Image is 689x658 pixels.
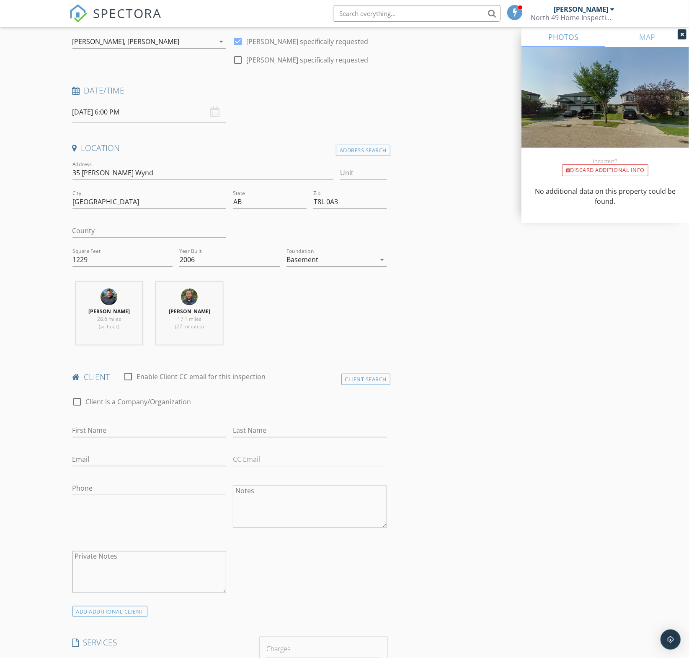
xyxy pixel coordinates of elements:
[521,47,689,168] img: streetview
[605,27,689,47] a: MAP
[99,323,119,330] span: (an hour)
[72,143,387,153] h4: Location
[336,145,390,156] div: Address Search
[72,102,227,122] input: Select date
[72,637,253,648] h4: SERVICES
[554,5,609,13] div: [PERSON_NAME]
[178,315,201,322] span: 17.1 miles
[169,308,210,315] strong: [PERSON_NAME]
[181,289,198,305] img: img_3974.jpg
[246,56,368,64] label: [PERSON_NAME] specifically requested
[97,315,121,322] span: 28.6 miles
[137,372,266,381] label: Enable Client CC email for this inspection
[532,186,679,206] p: No additional data on this property could be found.
[286,256,318,263] div: Basement
[333,5,501,22] input: Search everything...
[101,289,117,305] img: screen_shot_20210627_at_10.27.55_pm.png
[521,27,605,47] a: PHOTOS
[86,398,191,406] label: Client is a Company/Organization
[93,4,162,22] span: SPECTORA
[72,372,387,382] h4: client
[531,13,615,22] div: North 49 Home Inspections Limited Partnership
[562,164,648,176] div: Discard Additional info
[72,85,387,96] h4: Date/Time
[266,644,380,654] div: Charges
[341,374,391,385] div: Client Search
[521,158,689,164] div: Incorrect?
[88,308,130,315] strong: [PERSON_NAME]
[69,4,88,23] img: The Best Home Inspection Software - Spectora
[69,11,162,29] a: SPECTORA
[661,629,681,650] div: Open Intercom Messenger
[377,255,387,265] i: arrow_drop_down
[175,323,204,330] span: (27 minutes)
[216,36,226,47] i: arrow_drop_down
[128,38,180,45] div: [PERSON_NAME]
[72,38,126,45] div: [PERSON_NAME],
[246,37,368,46] label: [PERSON_NAME] specifically requested
[72,606,148,617] div: ADD ADDITIONAL client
